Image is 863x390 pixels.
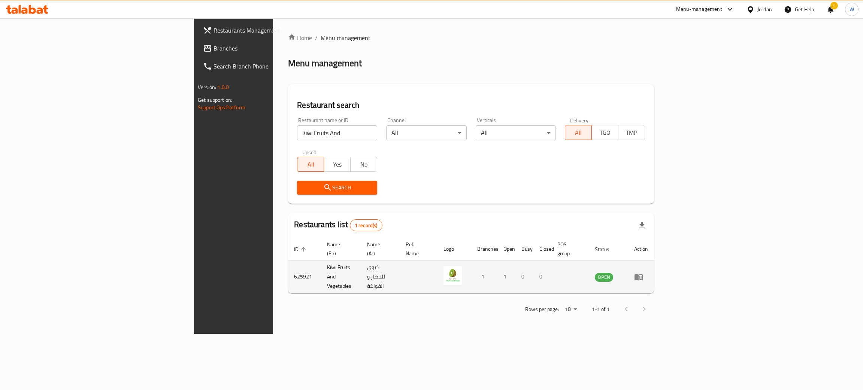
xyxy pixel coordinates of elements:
[350,157,377,172] button: No
[327,159,348,170] span: Yes
[592,305,610,314] p: 1-1 of 1
[321,33,370,42] span: Menu management
[515,238,533,260] th: Busy
[214,26,332,35] span: Restaurants Management
[634,272,648,281] div: Menu
[628,238,654,260] th: Action
[297,181,377,195] button: Search
[198,103,245,112] a: Support.OpsPlatform
[533,260,551,293] td: 0
[294,245,308,254] span: ID
[676,5,722,14] div: Menu-management
[595,127,615,138] span: TGO
[568,127,589,138] span: All
[471,260,497,293] td: 1
[198,82,216,92] span: Version:
[214,62,332,71] span: Search Branch Phone
[595,245,619,254] span: Status
[321,260,361,293] td: Kiwi Fruits And Vegetables
[288,33,654,42] nav: breadcrumb
[591,125,618,140] button: TGO
[350,219,382,231] div: Total records count
[214,44,332,53] span: Branches
[533,238,551,260] th: Closed
[288,238,654,293] table: enhanced table
[302,149,316,155] label: Upsell
[515,260,533,293] td: 0
[621,127,642,138] span: TMP
[850,5,854,13] span: W
[303,183,371,192] span: Search
[350,222,382,229] span: 1 record(s)
[297,100,645,111] h2: Restaurant search
[197,57,338,75] a: Search Branch Phone
[406,240,429,258] span: Ref. Name
[197,21,338,39] a: Restaurants Management
[757,5,772,13] div: Jordan
[324,157,351,172] button: Yes
[618,125,645,140] button: TMP
[354,159,374,170] span: No
[471,238,497,260] th: Branches
[361,260,400,293] td: كيوي للخضار و الفواكة
[297,125,377,140] input: Search for restaurant name or ID..
[386,125,466,140] div: All
[198,95,232,105] span: Get support on:
[633,216,651,234] div: Export file
[217,82,229,92] span: 1.0.0
[557,240,580,258] span: POS group
[570,118,589,123] label: Delivery
[595,273,613,281] span: OPEN
[197,39,338,57] a: Branches
[525,305,559,314] p: Rows per page:
[565,125,592,140] button: All
[367,240,391,258] span: Name (Ar)
[497,260,515,293] td: 1
[300,159,321,170] span: All
[443,266,462,285] img: Kiwi Fruits And Vegetables
[297,157,324,172] button: All
[497,238,515,260] th: Open
[294,219,382,231] h2: Restaurants list
[476,125,556,140] div: All
[437,238,471,260] th: Logo
[327,240,352,258] span: Name (En)
[562,304,580,315] div: Rows per page:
